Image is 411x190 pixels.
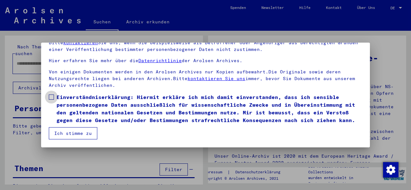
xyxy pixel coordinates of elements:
[383,162,398,178] img: Zustimmung ändern
[49,69,362,89] p: Von einigen Dokumenten werden in den Arolsen Archives nur Kopien aufbewahrt.Die Originale sowie d...
[63,40,98,45] a: kontaktieren
[49,127,97,139] button: Ich stimme zu
[49,39,362,53] p: Bitte Sie uns, wenn Sie beispielsweise als Betroffener oder Angehöriger aus berechtigten Gründen ...
[57,93,362,124] span: Einverständniserklärung: Hiermit erkläre ich mich damit einverstanden, dass ich sensible personen...
[188,76,245,81] a: kontaktieren Sie uns
[138,58,182,63] a: Datenrichtlinie
[49,57,362,64] p: Hier erfahren Sie mehr über die der Arolsen Archives.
